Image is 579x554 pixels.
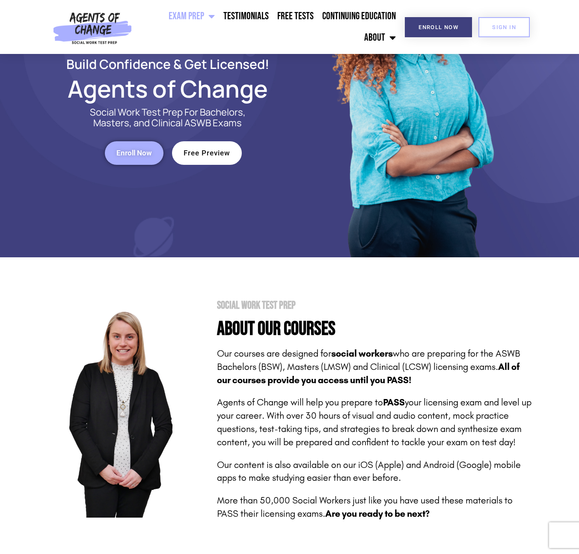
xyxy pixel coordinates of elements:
[219,6,273,27] a: Testimonials
[419,24,458,30] span: Enroll Now
[172,141,242,165] a: Free Preview
[405,17,472,37] a: Enroll Now
[217,459,533,485] p: Our content is also available on our iOS (Apple) and Android (Google) mobile apps to make studyin...
[360,27,400,48] a: About
[80,107,255,128] p: Social Work Test Prep For Bachelors, Masters, and Clinical ASWB Exams
[217,319,533,339] h4: About Our Courses
[136,6,400,48] nav: Menu
[325,508,430,519] strong: Are you ready to be next?
[116,149,152,157] span: Enroll Now
[492,24,516,30] span: SIGN IN
[105,141,163,165] a: Enroll Now
[217,300,533,311] h1: Social Work Test Prep
[46,79,290,98] h2: Agents of Change
[217,361,520,386] b: All of our courses provide you access until you PASS!
[217,396,533,449] p: Agents of Change will help you prepare to your licensing exam and level up your career. With over...
[46,58,290,70] h2: Build Confidence & Get Licensed!
[331,348,393,359] strong: social workers
[184,149,230,157] span: Free Preview
[383,397,405,408] strong: PASS
[478,17,530,37] a: SIGN IN
[217,347,533,387] p: Our courses are designed for who are preparing for the ASWB Bachelors (BSW), Masters (LMSW) and C...
[217,494,533,521] p: More than 50,000 Social Workers just like you have used these materials to PASS their licensing e...
[164,6,219,27] a: Exam Prep
[318,6,400,27] a: Continuing Education
[273,6,318,27] a: Free Tests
